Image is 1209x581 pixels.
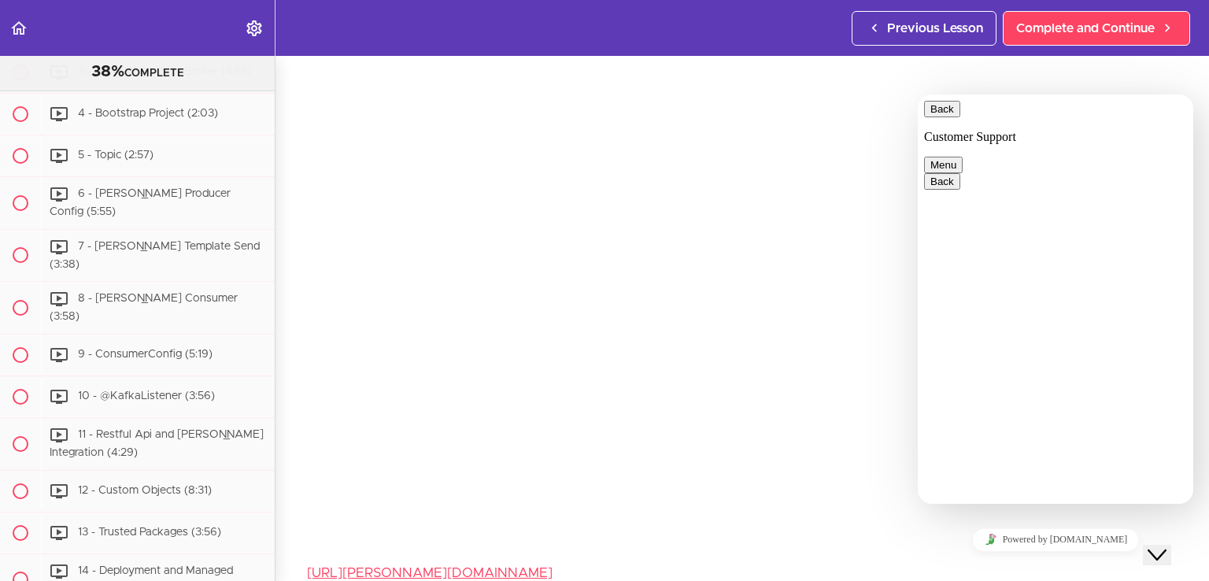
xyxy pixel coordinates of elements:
[50,429,264,458] span: 11 - Restful Api and [PERSON_NAME] Integration (4:29)
[918,522,1193,557] iframe: chat widget
[78,150,153,161] span: 5 - Topic (2:57)
[887,19,983,38] span: Previous Lesson
[78,349,213,360] span: 9 - ConsumerConfig (5:19)
[307,566,553,579] a: [URL][PERSON_NAME][DOMAIN_NAME]
[1016,19,1155,38] span: Complete and Continue
[1003,11,1190,46] a: Complete and Continue
[245,19,264,38] svg: Settings Menu
[50,294,238,323] span: 8 - [PERSON_NAME] Consumer (3:58)
[91,64,124,80] span: 38%
[918,94,1193,504] iframe: chat widget
[307,48,1178,538] iframe: Video Player
[78,527,221,538] span: 13 - Trusted Packages (3:56)
[78,108,218,119] span: 4 - Bootstrap Project (2:03)
[9,19,28,38] svg: Back to course curriculum
[50,188,231,217] span: 6 - [PERSON_NAME] Producer Config (5:55)
[852,11,996,46] a: Previous Lesson
[50,241,260,270] span: 7 - [PERSON_NAME] Template Send (3:38)
[78,485,212,496] span: 12 - Custom Objects (8:31)
[78,390,215,402] span: 10 - @KafkaListener (3:56)
[20,62,255,83] div: COMPLETE
[1143,518,1193,565] iframe: chat widget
